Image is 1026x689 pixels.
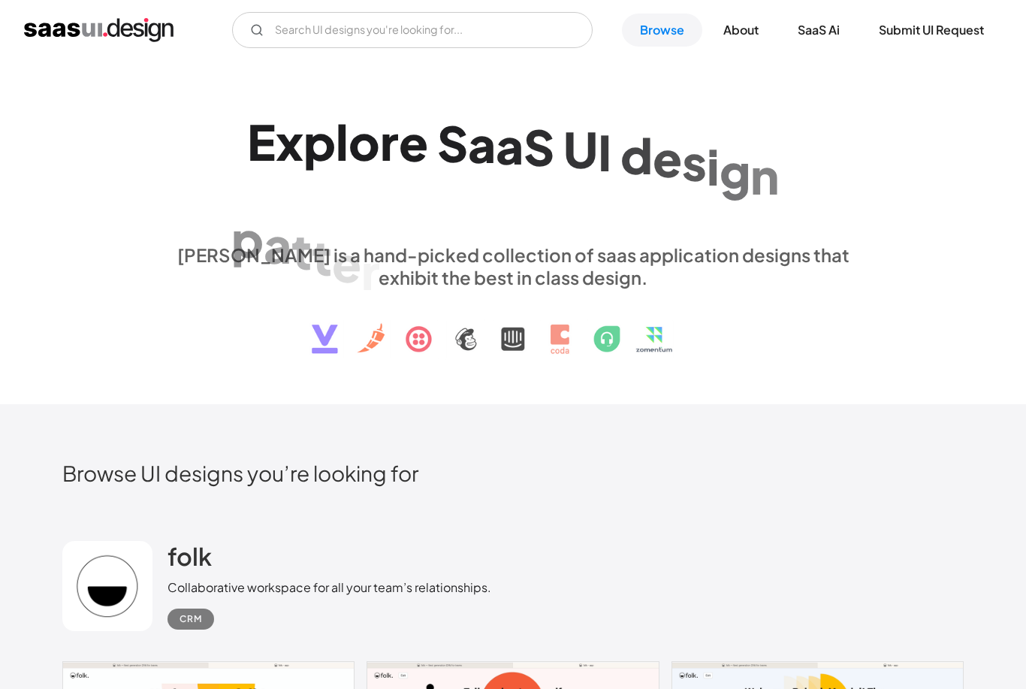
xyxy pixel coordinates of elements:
div: r [380,113,399,171]
div: s [682,133,707,191]
div: CRM [180,610,202,628]
a: Browse [622,14,702,47]
div: o [349,113,380,171]
div: e [653,129,682,187]
div: U [563,120,598,178]
div: p [231,210,264,267]
div: d [620,126,653,184]
a: home [24,18,174,42]
div: I [598,123,611,181]
div: t [312,228,332,286]
div: l [336,113,349,171]
div: e [399,113,428,171]
h2: folk [167,541,212,571]
div: a [468,115,496,173]
div: a [496,116,524,174]
div: E [247,113,276,171]
div: a [264,216,291,273]
input: Search UI designs you're looking for... [232,12,593,48]
div: S [524,118,554,176]
div: n [750,147,779,204]
div: [PERSON_NAME] is a hand-picked collection of saas application designs that exhibit the best in cl... [167,243,859,289]
div: e [332,234,361,292]
img: text, icon, saas logo [285,289,741,367]
div: Collaborative workspace for all your team’s relationships. [167,579,491,597]
div: x [276,113,303,171]
a: Submit UI Request [861,14,1002,47]
a: folk [167,541,212,579]
a: About [705,14,777,47]
div: g [720,142,750,200]
div: r [361,241,380,299]
form: Email Form [232,12,593,48]
div: p [303,113,336,171]
div: i [707,137,720,195]
div: S [437,114,468,172]
h1: Explore SaaS UI design patterns & interactions. [167,113,859,228]
h2: Browse UI designs you’re looking for [62,460,964,486]
div: t [291,222,312,280]
a: SaaS Ai [780,14,858,47]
